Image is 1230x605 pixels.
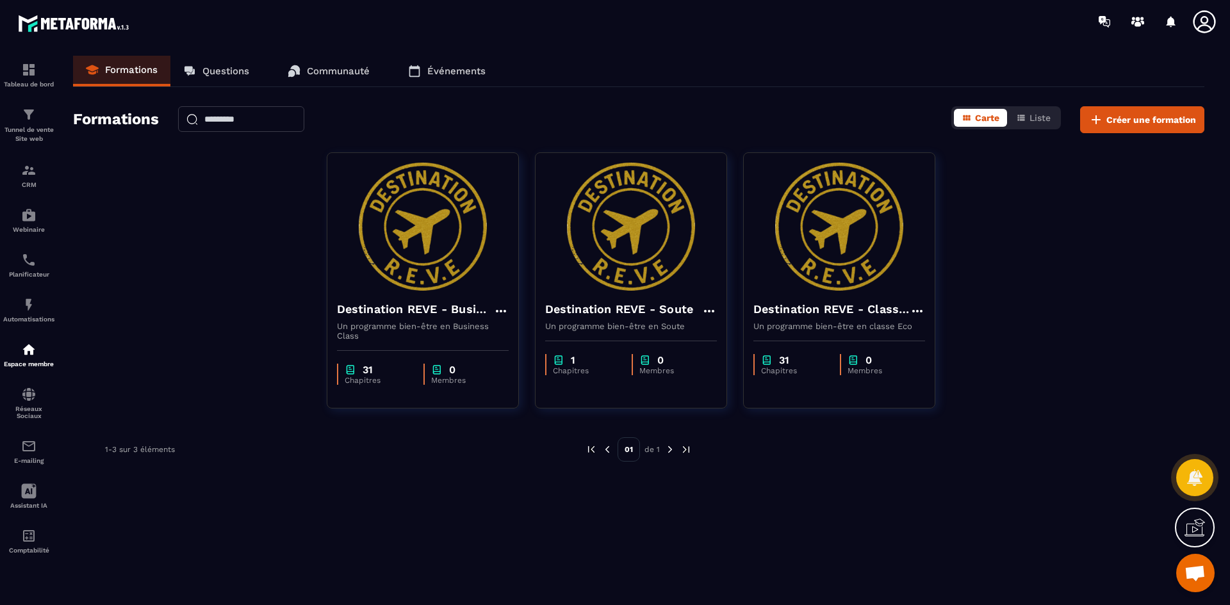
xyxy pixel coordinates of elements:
img: next [664,444,676,455]
p: Communauté [307,65,370,77]
img: prev [602,444,613,455]
img: chapter [431,364,443,376]
h4: Destination REVE - Business Class [337,300,493,318]
a: emailemailE-mailing [3,429,54,474]
p: Un programme bien-être en classe Eco [753,321,925,331]
p: Réseaux Sociaux [3,405,54,419]
a: schedulerschedulerPlanificateur [3,243,54,287]
a: formationformationTunnel de vente Site web [3,97,54,153]
p: de 1 [644,444,660,455]
a: Formations [73,56,170,86]
p: Tunnel de vente Site web [3,125,54,143]
p: 1-3 sur 3 éléments [105,445,175,454]
a: Événements [395,56,498,86]
a: accountantaccountantComptabilité [3,519,54,563]
p: Un programme bien-être en Business Class [337,321,509,341]
a: Assistant IA [3,474,54,519]
p: Comptabilité [3,547,54,554]
img: formation-background [753,163,925,291]
div: Ouvrir le chat [1176,554,1215,592]
p: Événements [427,65,486,77]
h4: Destination REVE - Soute [545,300,694,318]
img: prev [586,444,597,455]
img: formation [21,62,37,77]
a: Questions [170,56,262,86]
p: 1 [571,354,575,366]
p: Chapitres [345,376,411,385]
a: formation-backgroundDestination REVE - SouteUn programme bien-être en Soutechapter1Chapitreschapt... [535,152,743,424]
a: formation-backgroundDestination REVE - Classe EcoUn programme bien-être en classe Ecochapter31Cha... [743,152,951,424]
p: Tableau de bord [3,81,54,88]
img: email [21,439,37,454]
img: chapter [639,354,651,366]
a: automationsautomationsAutomatisations [3,287,54,332]
p: Chapitres [761,366,827,375]
p: 0 [449,364,455,376]
img: scheduler [21,252,37,268]
img: chapter [345,364,356,376]
h2: Formations [73,106,159,133]
p: 0 [865,354,872,366]
img: automations [21,297,37,312]
p: 01 [618,437,640,462]
a: formation-backgroundDestination REVE - Business ClassUn programme bien-être en Business Classchap... [327,152,535,424]
span: Carte [975,113,999,123]
h4: Destination REVE - Classe Eco [753,300,910,318]
span: Liste [1029,113,1051,123]
p: Membres [431,376,496,385]
p: Assistant IA [3,502,54,509]
img: chapter [761,354,773,366]
p: Automatisations [3,316,54,323]
a: Communauté [275,56,382,86]
a: formationformationTableau de bord [3,52,54,97]
p: Formations [105,64,158,76]
p: Webinaire [3,226,54,233]
p: 31 [363,364,373,376]
img: chapter [553,354,564,366]
button: Carte [954,109,1007,127]
button: Liste [1008,109,1058,127]
img: formation-background [337,163,509,291]
img: logo [18,12,133,35]
p: Questions [202,65,249,77]
p: CRM [3,181,54,188]
button: Créer une formation [1080,106,1204,133]
a: automationsautomationsWebinaire [3,198,54,243]
a: social-networksocial-networkRéseaux Sociaux [3,377,54,429]
span: Créer une formation [1106,113,1196,126]
p: Espace membre [3,360,54,367]
img: automations [21,207,37,223]
p: Membres [639,366,704,375]
p: 0 [657,354,664,366]
img: next [680,444,692,455]
img: social-network [21,387,37,402]
p: E-mailing [3,457,54,464]
img: formation [21,107,37,122]
p: Chapitres [553,366,619,375]
img: formation-background [545,163,717,291]
p: Planificateur [3,271,54,278]
img: accountant [21,528,37,544]
img: chapter [848,354,859,366]
p: 31 [779,354,789,366]
p: Un programme bien-être en Soute [545,321,717,331]
img: automations [21,342,37,357]
img: formation [21,163,37,178]
a: formationformationCRM [3,153,54,198]
p: Membres [848,366,912,375]
a: automationsautomationsEspace membre [3,332,54,377]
